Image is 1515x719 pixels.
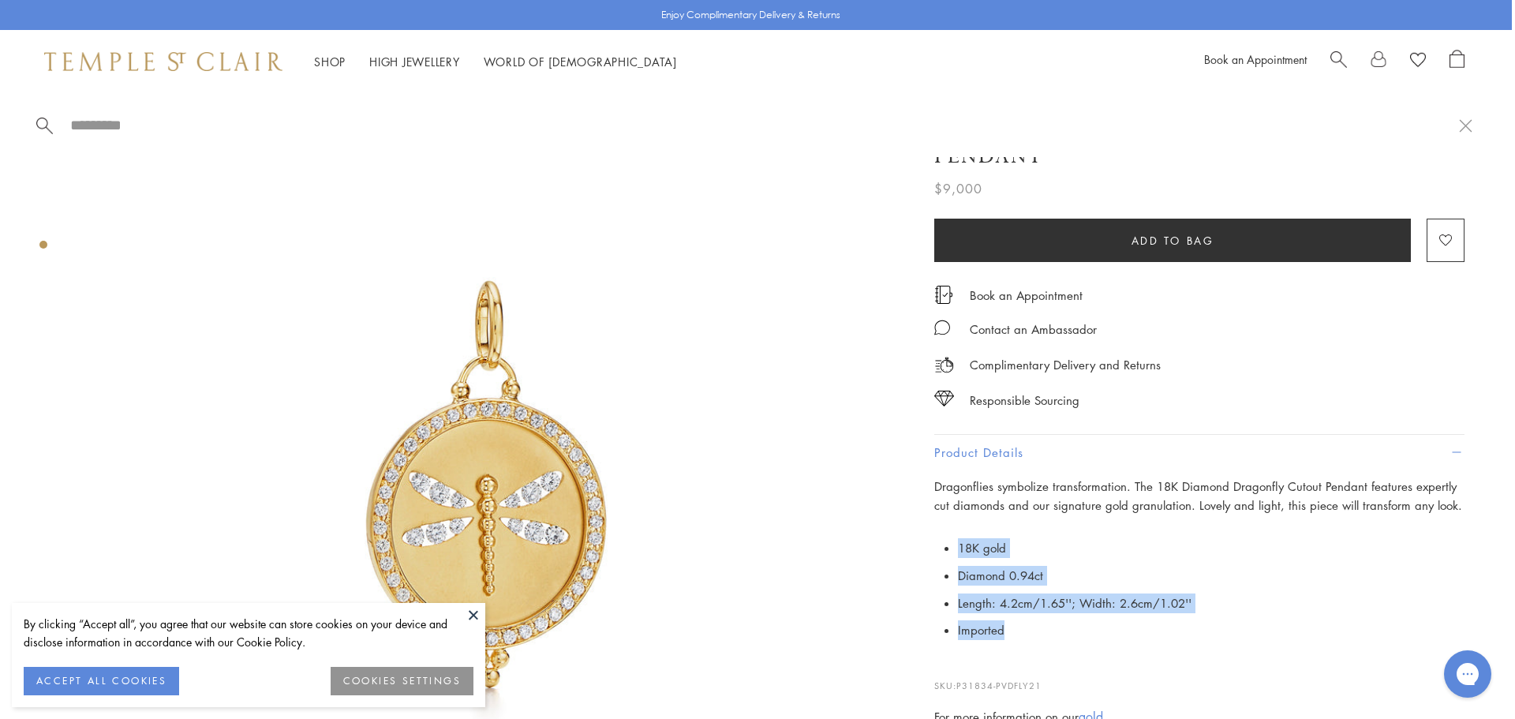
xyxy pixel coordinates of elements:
[934,320,950,335] img: MessageIcon-01_2.svg
[1132,232,1214,249] span: Add to bag
[934,477,1464,516] p: Dragonflies symbolize transformation. The 18K Diamond Dragonfly Cutout Pendant features expertly ...
[24,615,473,651] div: By clicking “Accept all”, you agree that our website can store cookies on your device and disclos...
[934,178,982,199] span: $9,000
[1450,50,1464,73] a: Open Shopping Bag
[970,320,1097,339] div: Contact an Ambassador
[661,7,840,23] p: Enjoy Complimentary Delivery & Returns
[1204,51,1307,67] a: Book an Appointment
[314,54,346,69] a: ShopShop
[934,355,954,375] img: icon_delivery.svg
[934,219,1411,262] button: Add to bag
[369,54,460,69] a: High JewelleryHigh Jewellery
[934,391,954,406] img: icon_sourcing.svg
[958,590,1464,617] li: Length: 4.2cm/1.65''; Width: 2.6cm/1.02''
[970,355,1161,375] p: Complimentary Delivery and Returns
[24,667,179,695] button: ACCEPT ALL COOKIES
[958,616,1464,644] li: Imported
[39,237,47,261] div: Product gallery navigation
[1436,645,1499,703] iframe: Gorgias live chat messenger
[934,286,953,304] img: icon_appointment.svg
[1330,50,1347,73] a: Search
[956,680,1042,691] span: P31834-PVDFLY21
[331,667,473,695] button: COOKIES SETTINGS
[484,54,677,69] a: World of [DEMOGRAPHIC_DATA]World of [DEMOGRAPHIC_DATA]
[970,286,1083,304] a: Book an Appointment
[44,52,282,71] img: Temple St. Clair
[314,52,677,72] nav: Main navigation
[934,435,1464,470] button: Product Details
[958,534,1464,562] li: 18K gold
[970,391,1079,410] div: Responsible Sourcing
[1410,50,1426,73] a: View Wishlist
[958,562,1464,590] li: Diamond 0.94ct
[934,663,1464,693] p: SKU:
